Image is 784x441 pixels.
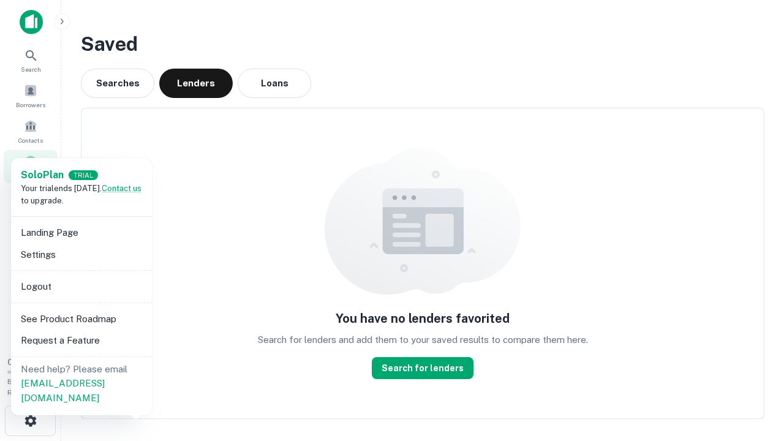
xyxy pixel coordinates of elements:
[16,330,147,352] li: Request a Feature
[69,170,98,181] div: TRIAL
[102,184,141,193] a: Contact us
[16,222,147,244] li: Landing Page
[21,168,64,183] a: SoloPlan
[16,244,147,266] li: Settings
[21,169,64,181] strong: Solo Plan
[16,308,147,330] li: See Product Roadmap
[21,378,105,403] a: [EMAIL_ADDRESS][DOMAIN_NAME]
[723,343,784,402] iframe: Chat Widget
[21,362,142,405] p: Need help? Please email
[16,276,147,298] li: Logout
[21,184,141,205] span: Your trial ends [DATE]. to upgrade.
